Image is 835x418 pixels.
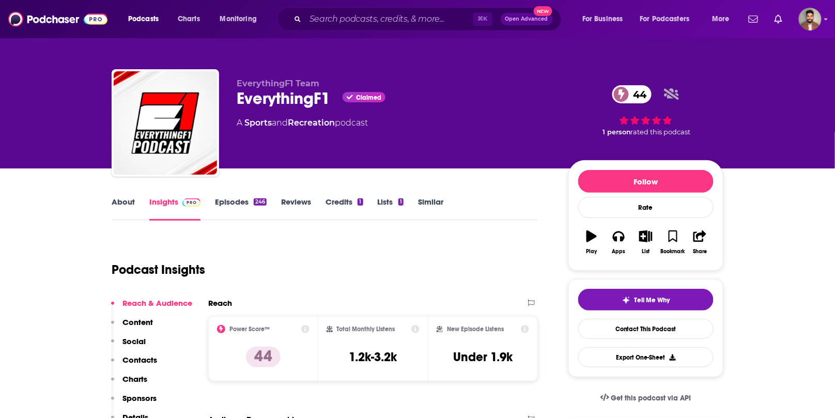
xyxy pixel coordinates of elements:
[799,8,822,30] img: User Profile
[592,385,700,411] a: Get this podcast via API
[418,197,443,221] a: Similar
[453,349,513,365] h3: Under 1.9k
[612,85,652,103] a: 44
[122,355,157,365] p: Contacts
[622,296,630,304] img: tell me why sparkle
[122,393,157,403] p: Sponsors
[111,298,192,317] button: Reach & Audience
[122,336,146,346] p: Social
[505,17,548,22] span: Open Advanced
[288,118,335,128] a: Recreation
[568,79,723,143] div: 44 1 personrated this podcast
[378,197,404,221] a: Lists1
[623,85,652,103] span: 44
[578,289,714,311] button: tell me why sparkleTell Me Why
[612,249,626,255] div: Apps
[605,224,632,261] button: Apps
[182,198,200,207] img: Podchaser Pro
[611,394,691,402] span: Get this podcast via API
[8,9,107,29] img: Podchaser - Follow, Share and Rate Podcasts
[632,224,659,261] button: List
[112,197,135,221] a: About
[208,298,232,308] h2: Reach
[213,11,270,27] button: open menu
[661,249,685,255] div: Bookmark
[578,197,714,218] div: Rate
[111,355,157,374] button: Contacts
[642,249,650,255] div: List
[326,197,363,221] a: Credits1
[114,71,217,175] img: EverythingF1
[111,393,157,412] button: Sponsors
[799,8,822,30] span: Logged in as calmonaghan
[633,11,705,27] button: open menu
[246,347,281,367] p: 44
[244,118,272,128] a: Sports
[111,317,153,336] button: Content
[356,95,381,100] span: Claimed
[631,128,691,136] span: rated this podcast
[121,11,172,27] button: open menu
[602,128,631,136] span: 1 person
[398,198,404,206] div: 1
[534,6,552,16] span: New
[229,326,270,333] h2: Power Score™
[799,8,822,30] button: Show profile menu
[693,249,707,255] div: Share
[287,7,571,31] div: Search podcasts, credits, & more...
[578,170,714,193] button: Follow
[447,326,504,333] h2: New Episode Listens
[281,197,311,221] a: Reviews
[220,12,257,26] span: Monitoring
[712,12,730,26] span: More
[640,12,690,26] span: For Podcasters
[128,12,159,26] span: Podcasts
[254,198,267,206] div: 246
[215,197,267,221] a: Episodes246
[272,118,288,128] span: and
[578,319,714,339] a: Contact This Podcast
[237,79,319,88] span: EverythingF1 Team
[112,262,205,277] h1: Podcast Insights
[582,12,623,26] span: For Business
[349,349,397,365] h3: 1.2k-3.2k
[705,11,743,27] button: open menu
[687,224,714,261] button: Share
[586,249,597,255] div: Play
[305,11,473,27] input: Search podcasts, credits, & more...
[358,198,363,206] div: 1
[171,11,206,27] a: Charts
[473,12,492,26] span: ⌘ K
[122,374,147,384] p: Charts
[578,347,714,367] button: Export One-Sheet
[659,224,686,261] button: Bookmark
[337,326,395,333] h2: Total Monthly Listens
[770,10,786,28] a: Show notifications dropdown
[122,317,153,327] p: Content
[237,117,368,129] div: A podcast
[111,374,147,393] button: Charts
[501,13,553,25] button: Open AdvancedNew
[635,296,670,304] span: Tell Me Why
[745,10,762,28] a: Show notifications dropdown
[575,11,636,27] button: open menu
[111,336,146,355] button: Social
[178,12,200,26] span: Charts
[122,298,192,308] p: Reach & Audience
[149,197,200,221] a: InsightsPodchaser Pro
[578,224,605,261] button: Play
